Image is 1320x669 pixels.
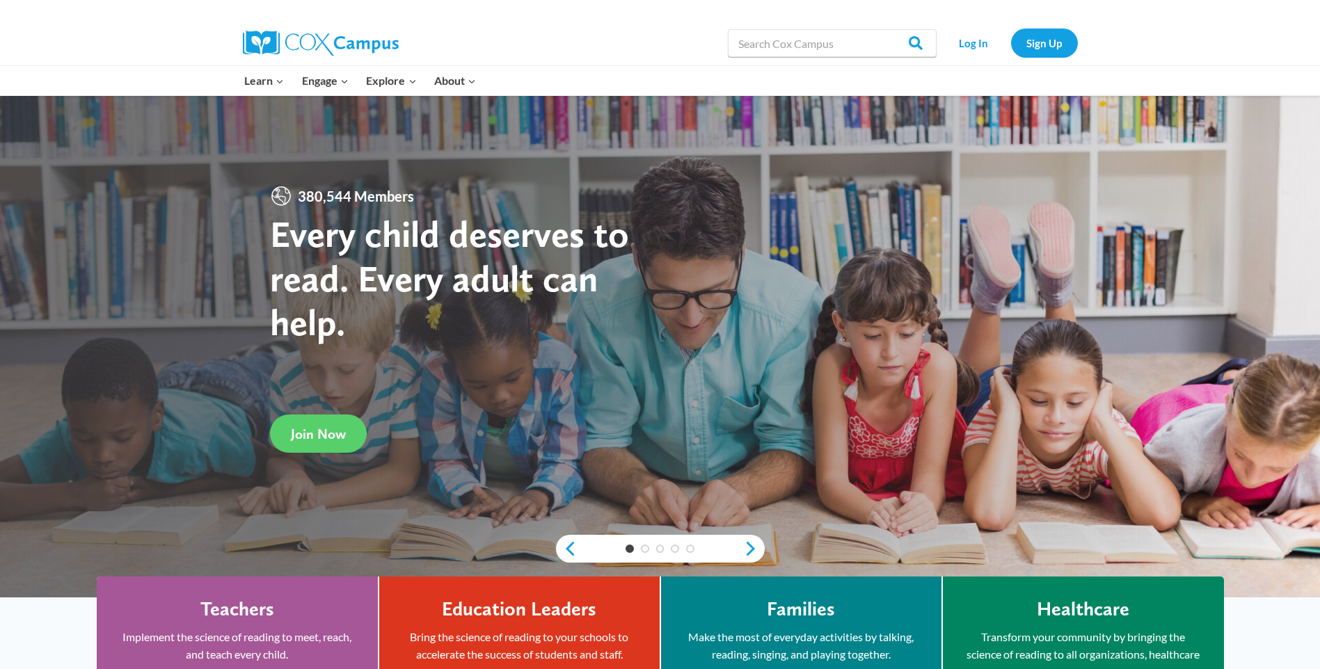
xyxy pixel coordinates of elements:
[944,29,1078,57] nav: Secondary Navigation
[556,535,765,563] div: content slider buttons
[767,597,835,621] h4: Families
[244,72,284,90] span: Learn
[671,545,679,553] a: 4
[1037,597,1129,621] h4: Healthcare
[400,628,639,663] p: Bring the science of reading to your schools to accelerate the success of students and staff.
[270,414,367,453] a: Join Now
[118,628,357,663] p: Implement the science of reading to meet, reach, and teach every child.
[626,545,634,553] a: 1
[641,545,649,553] a: 2
[944,29,1004,57] a: Log In
[270,211,629,344] strong: Every child deserves to read. Every adult can help.
[728,29,937,57] input: Search Cox Campus
[434,72,476,90] span: About
[442,597,596,621] h4: Education Leaders
[200,597,274,621] h4: Teachers
[1011,29,1078,57] a: Sign Up
[744,540,765,557] a: next
[556,540,577,557] a: previous
[686,545,694,553] a: 5
[243,31,399,56] img: Cox Campus
[366,72,416,90] span: Explore
[656,545,665,553] a: 3
[236,66,485,95] nav: Primary Navigation
[682,628,921,663] p: Make the most of everyday activities by talking, reading, singing, and playing together.
[291,426,346,442] span: Join Now
[292,185,420,207] span: 380,544 Members
[302,72,349,90] span: Engage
